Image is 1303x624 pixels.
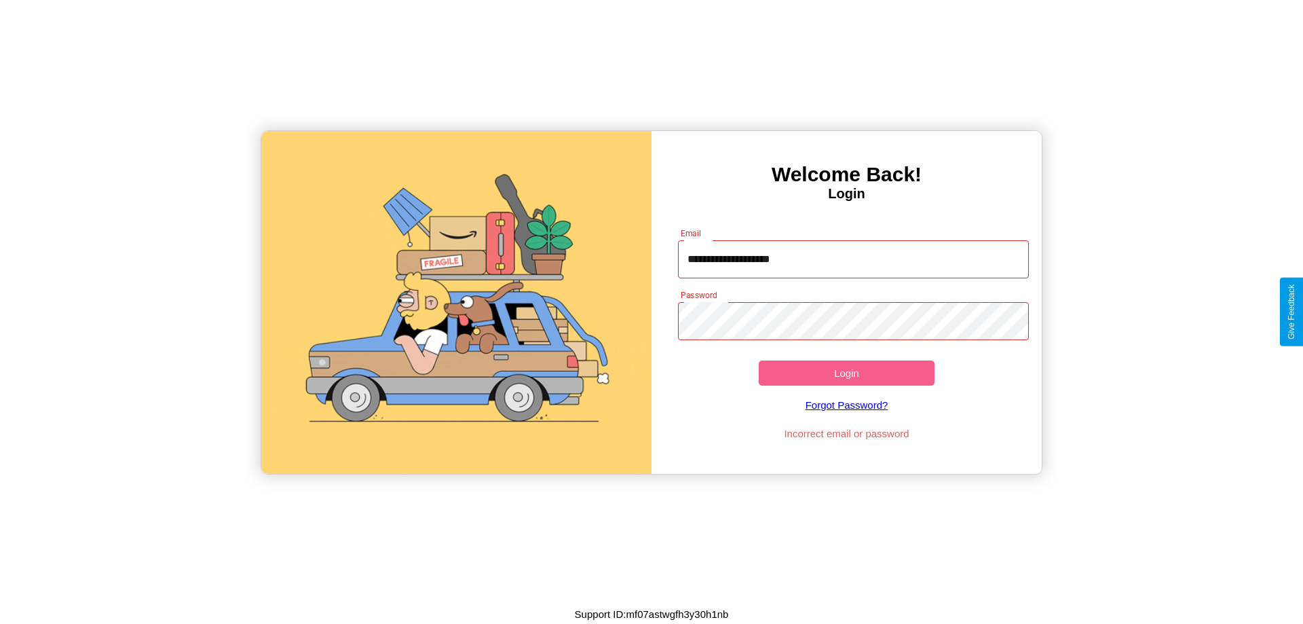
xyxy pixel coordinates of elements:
label: Password [681,289,717,301]
p: Incorrect email or password [671,424,1023,443]
h3: Welcome Back! [651,163,1042,186]
label: Email [681,227,702,239]
div: Give Feedback [1287,285,1296,339]
h4: Login [651,186,1042,202]
button: Login [759,361,934,386]
img: gif [261,131,651,474]
a: Forgot Password? [671,386,1023,424]
p: Support ID: mf07astwgfh3y30h1nb [575,605,729,623]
